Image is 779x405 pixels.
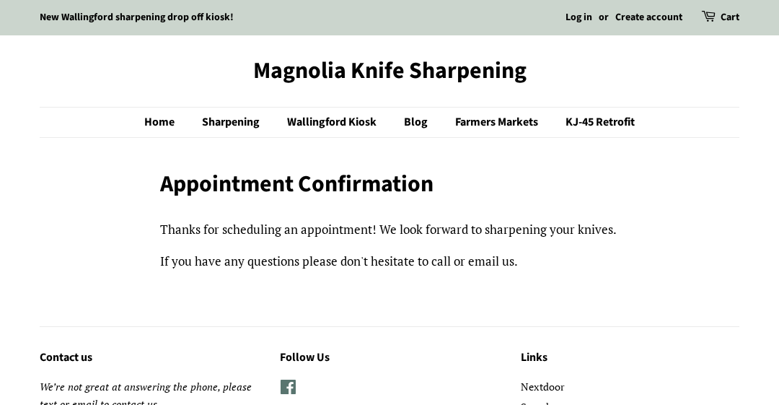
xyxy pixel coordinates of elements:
a: KJ-45 Retrofit [555,108,635,137]
p: Thanks for scheduling an appointment! We look forward to sharpening your knives. [160,219,620,240]
h1: Appointment Confirmation [160,170,620,198]
h3: Contact us [40,349,258,367]
a: Farmers Markets [444,108,553,137]
a: Create account [615,10,682,25]
a: Magnolia Knife Sharpening [40,57,739,84]
h3: Links [521,349,739,367]
a: Sharpening [191,108,274,137]
a: Wallingford Kiosk [276,108,391,137]
a: Blog [393,108,442,137]
li: or [599,9,609,27]
a: Log in [565,10,592,25]
p: If you have any questions please don't hesitate to call or email us. [160,251,620,272]
a: New Wallingford sharpening drop off kiosk! [40,10,234,25]
h3: Follow Us [280,349,498,367]
a: Home [144,108,189,137]
a: Nextdoor [521,380,565,393]
a: Cart [721,9,739,27]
